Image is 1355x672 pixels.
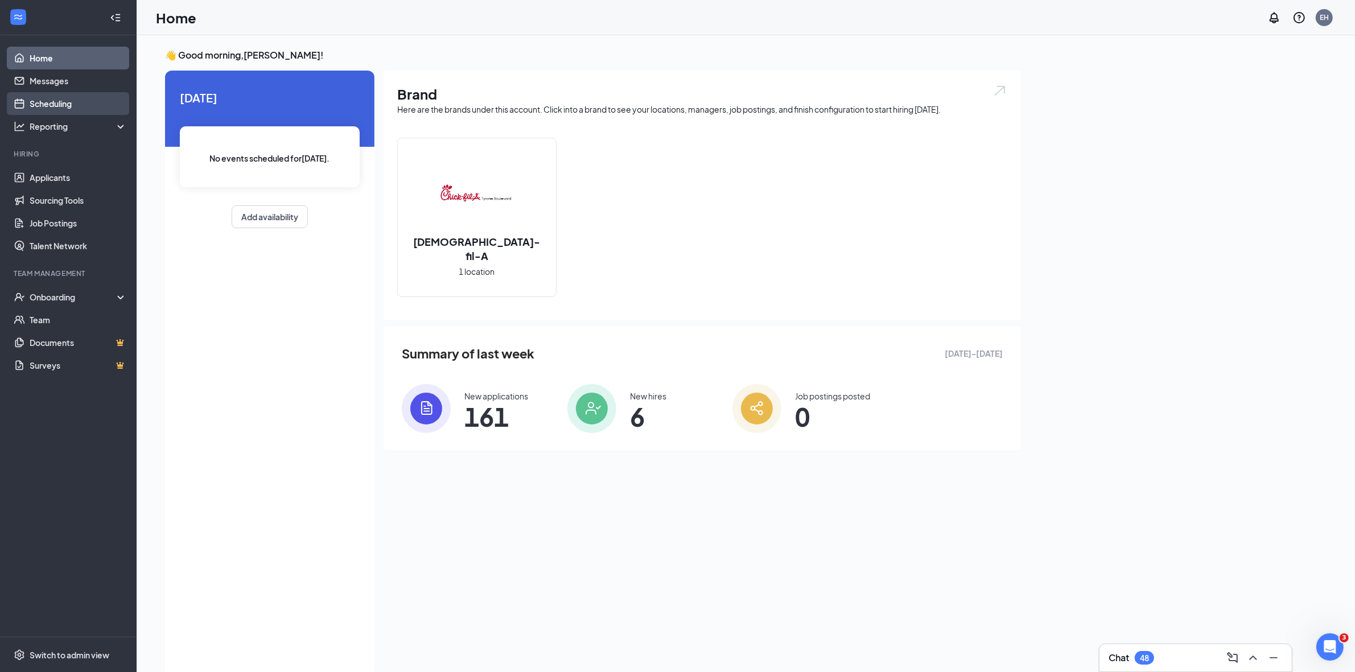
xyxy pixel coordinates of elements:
a: Talent Network [30,234,127,257]
img: icon [732,384,781,433]
div: Job postings posted [795,390,870,402]
a: Team [30,308,127,331]
span: [DATE] [180,89,360,106]
span: 6 [630,406,666,427]
svg: Analysis [14,121,25,132]
svg: Notifications [1267,11,1281,24]
div: New hires [630,390,666,402]
span: 0 [795,406,870,427]
a: SurveysCrown [30,354,127,377]
svg: Settings [14,649,25,661]
div: 48 [1140,653,1149,663]
div: EH [1320,13,1329,22]
svg: Collapse [110,12,121,23]
h2: [DEMOGRAPHIC_DATA]-fil-A [398,234,556,263]
span: 161 [464,406,528,427]
a: Messages [30,69,127,92]
img: icon [567,384,616,433]
div: Here are the brands under this account. Click into a brand to see your locations, managers, job p... [397,104,1007,115]
span: 3 [1340,633,1349,642]
a: DocumentsCrown [30,331,127,354]
span: [DATE] - [DATE] [945,347,1003,360]
svg: ComposeMessage [1226,651,1239,665]
a: Job Postings [30,212,127,234]
div: Reporting [30,121,127,132]
h1: Home [156,8,196,27]
svg: UserCheck [14,291,25,303]
svg: ChevronUp [1246,651,1260,665]
img: Chick-fil-A [440,157,513,230]
svg: Minimize [1267,651,1280,665]
div: Onboarding [30,291,117,303]
iframe: Intercom live chat [1316,633,1344,661]
a: Sourcing Tools [30,189,127,212]
div: Hiring [14,149,125,159]
h3: Chat [1109,652,1129,664]
span: 1 location [459,265,495,278]
button: ComposeMessage [1224,649,1242,667]
span: Summary of last week [402,344,534,364]
span: No events scheduled for [DATE] . [210,152,330,164]
svg: WorkstreamLogo [13,11,24,23]
a: Applicants [30,166,127,189]
svg: QuestionInfo [1292,11,1306,24]
a: Home [30,47,127,69]
a: Scheduling [30,92,127,115]
div: New applications [464,390,528,402]
button: Add availability [232,205,308,228]
div: Switch to admin view [30,649,109,661]
img: open.6027fd2a22e1237b5b06.svg [992,84,1007,97]
div: Team Management [14,269,125,278]
button: Minimize [1265,649,1283,667]
h1: Brand [397,84,1007,104]
h3: 👋 Good morning, [PERSON_NAME] ! [165,49,1021,61]
button: ChevronUp [1244,649,1262,667]
img: icon [402,384,451,433]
